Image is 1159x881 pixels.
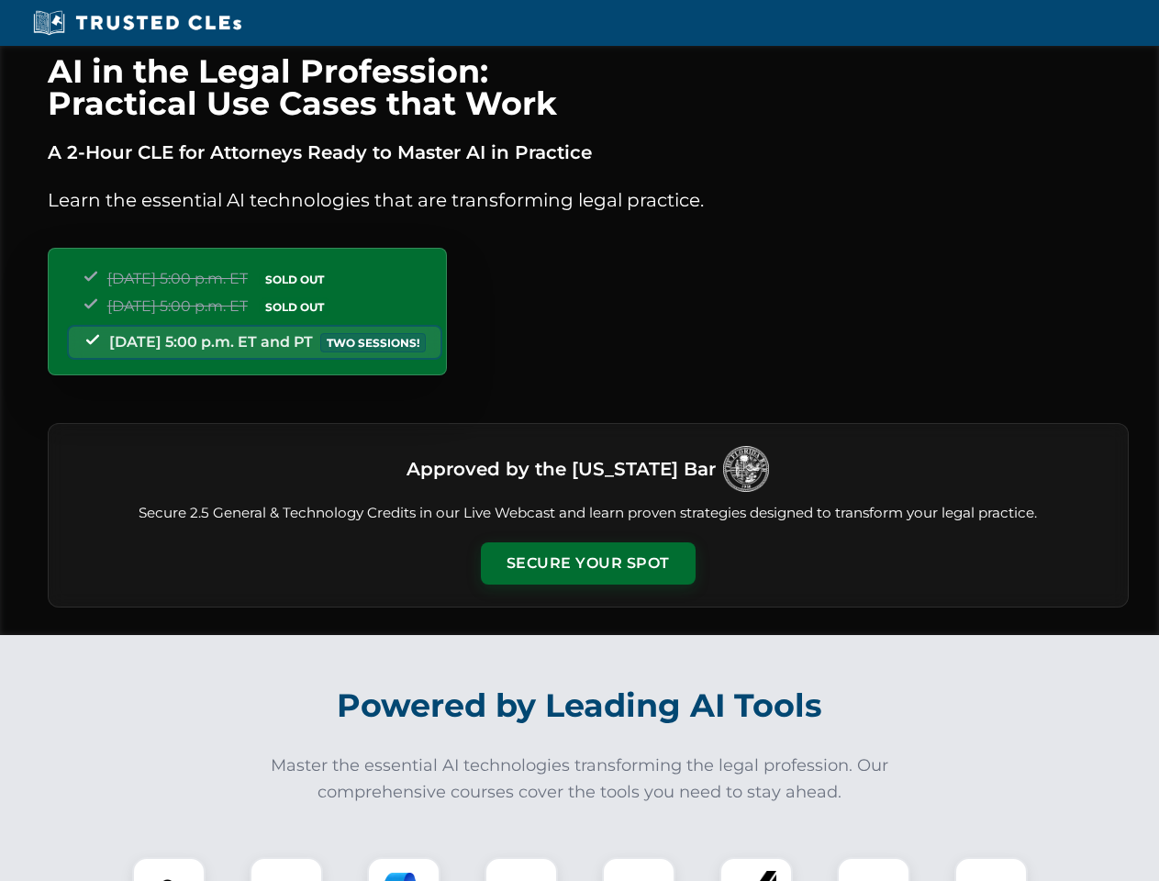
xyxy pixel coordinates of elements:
p: A 2-Hour CLE for Attorneys Ready to Master AI in Practice [48,138,1129,167]
img: Trusted CLEs [28,9,247,37]
p: Learn the essential AI technologies that are transforming legal practice. [48,185,1129,215]
h3: Approved by the [US_STATE] Bar [407,452,716,485]
p: Secure 2.5 General & Technology Credits in our Live Webcast and learn proven strategies designed ... [71,503,1106,524]
h2: Powered by Leading AI Tools [72,674,1088,738]
p: Master the essential AI technologies transforming the legal profession. Our comprehensive courses... [259,753,901,806]
span: SOLD OUT [259,297,330,317]
span: [DATE] 5:00 p.m. ET [107,270,248,287]
img: Logo [723,446,769,492]
span: [DATE] 5:00 p.m. ET [107,297,248,315]
h1: AI in the Legal Profession: Practical Use Cases that Work [48,55,1129,119]
button: Secure Your Spot [481,542,696,585]
span: SOLD OUT [259,270,330,289]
